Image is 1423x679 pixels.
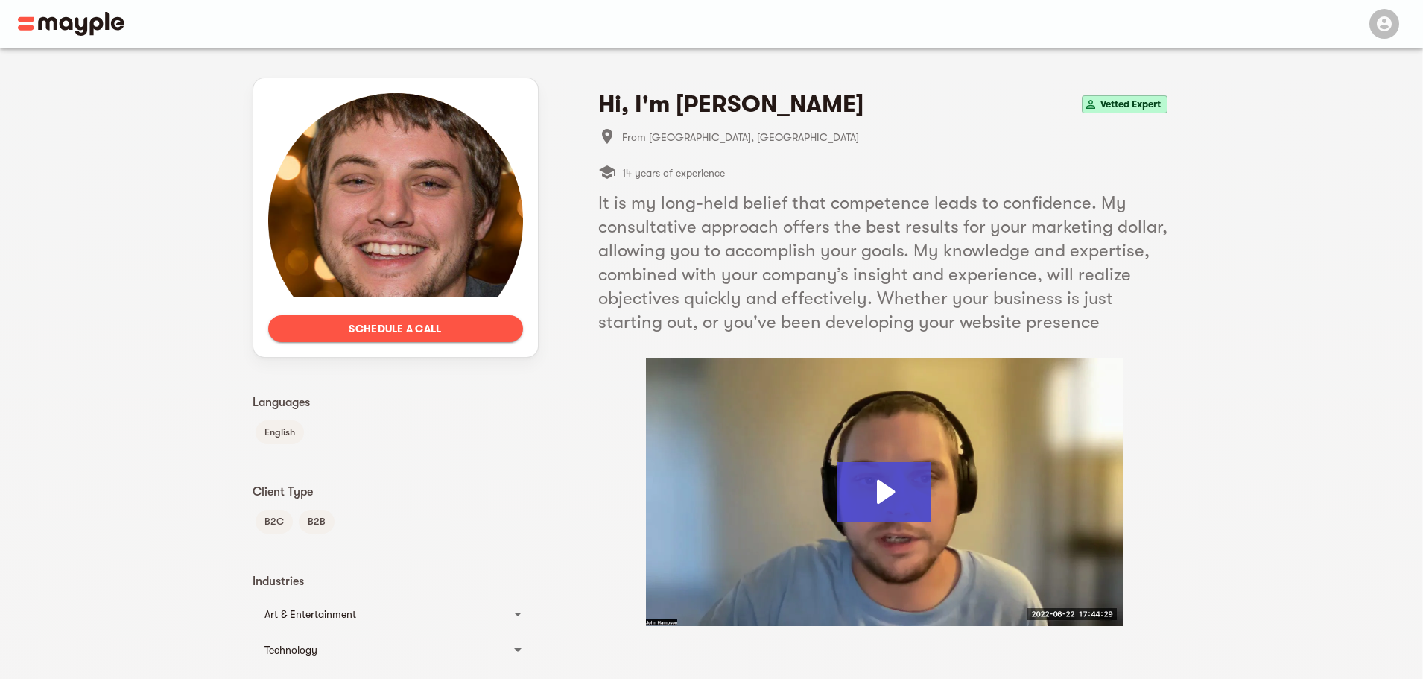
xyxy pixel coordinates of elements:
[253,632,539,668] div: Technology
[253,483,539,501] p: Client Type
[622,164,725,182] span: 14 years of experience
[18,12,124,36] img: Main logo
[256,423,304,441] span: English
[256,513,293,531] span: B2C
[253,596,539,632] div: Art & Entertainment
[253,572,539,590] p: Industries
[299,513,335,531] span: B2B
[1094,95,1167,113] span: Vetted Expert
[622,128,1170,146] span: From [GEOGRAPHIC_DATA], [GEOGRAPHIC_DATA]
[598,89,863,119] h4: Hi, I'm [PERSON_NAME]
[280,320,511,338] span: Schedule a call
[264,605,500,623] div: Art & Entertainment
[837,462,931,522] button: Play Video: John_Hampson
[264,641,500,659] div: Technology
[253,394,539,411] p: Languages
[598,191,1170,334] h5: It is my long-held belief that competence leads to confidence. My consultative approach offers th...
[646,358,1123,626] img: Video Thumbnail
[1360,16,1405,28] span: Menu
[268,315,523,342] button: Schedule a call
